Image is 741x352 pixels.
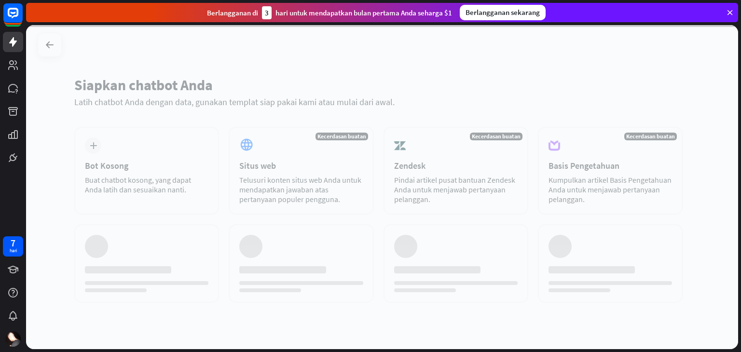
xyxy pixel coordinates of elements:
a: 7 hari [3,236,23,257]
font: 7 [11,237,15,249]
font: hari untuk mendapatkan bulan pertama Anda seharga $1 [275,8,452,17]
font: hari [10,247,17,254]
font: 3 [265,8,269,17]
font: Berlangganan sekarang [466,8,540,17]
font: Berlangganan di [207,8,258,17]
